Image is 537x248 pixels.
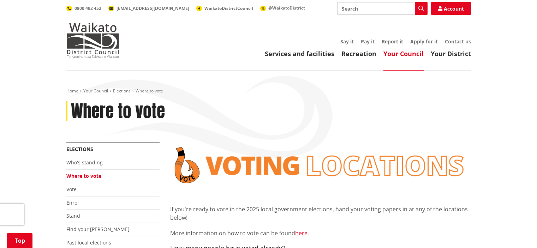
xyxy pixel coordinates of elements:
[66,88,471,94] nav: breadcrumb
[260,5,305,11] a: @WaikatoDistrict
[66,146,93,152] a: Elections
[113,88,131,94] a: Elections
[265,49,334,58] a: Services and facilities
[66,212,80,219] a: Stand
[136,88,163,94] span: Where to vote
[66,88,78,94] a: Home
[170,205,471,222] p: If you're ready to vote in the 2025 local government elections, hand your voting papers in at any...
[445,38,471,45] a: Contact us
[196,5,253,11] a: WaikatoDistrictCouncil
[204,5,253,11] span: WaikatoDistrictCouncil
[431,2,471,15] a: Account
[7,233,32,248] a: Top
[66,226,130,232] a: Find your [PERSON_NAME]
[66,239,111,246] a: Past local elections
[108,5,189,11] a: [EMAIL_ADDRESS][DOMAIN_NAME]
[117,5,189,11] span: [EMAIL_ADDRESS][DOMAIN_NAME]
[361,38,375,45] a: Pay it
[295,229,309,237] a: here.
[431,49,471,58] a: Your District
[66,5,101,11] a: 0800 492 452
[383,49,424,58] a: Your Council
[341,49,376,58] a: Recreation
[340,38,354,45] a: Say it
[66,186,77,193] a: Vote
[74,5,101,11] span: 0800 492 452
[382,38,403,45] a: Report it
[66,159,103,166] a: Who's standing
[170,143,471,188] img: voting locations banner
[268,5,305,11] span: @WaikatoDistrict
[66,199,79,206] a: Enrol
[83,88,108,94] a: Your Council
[170,229,471,237] p: More information on how to vote can be found
[410,38,438,45] a: Apply for it
[71,101,165,122] h1: Where to vote
[66,173,101,179] a: Where to vote
[66,23,119,58] img: Waikato District Council - Te Kaunihera aa Takiwaa o Waikato
[337,2,428,15] input: Search input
